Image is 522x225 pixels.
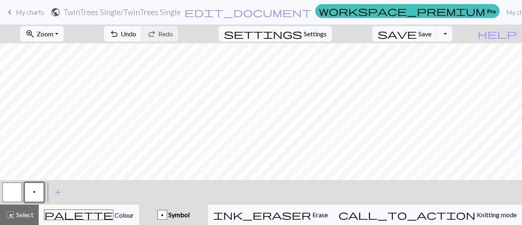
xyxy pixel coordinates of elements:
button: Knitting mode [333,205,522,225]
a: Pro [315,4,500,18]
span: settings [224,28,302,40]
span: Zoom [37,30,53,38]
span: Undo [121,30,136,38]
span: Purl [33,189,35,195]
button: p Symbol [139,205,208,225]
button: Colour [39,205,139,225]
span: public [51,7,60,18]
h2: TwinTrees Single / TwinTrees Single [64,7,181,17]
span: help [478,28,517,40]
span: Erase [311,211,328,218]
span: Colour [113,211,134,219]
span: call_to_action [338,209,476,221]
span: Settings [304,29,327,39]
span: My charts [16,8,44,16]
span: add [53,187,63,198]
span: Symbol [167,211,190,218]
span: workspace_premium [319,5,485,17]
span: keyboard_arrow_left [5,7,15,18]
span: Save [418,30,431,38]
div: p [158,210,167,220]
button: Undo [104,26,142,42]
a: My charts [5,5,44,19]
button: Erase [208,205,333,225]
button: Save [372,26,437,42]
span: edit_document [184,7,312,18]
span: ink_eraser [213,209,311,221]
span: highlight_alt [5,209,15,221]
button: Zoom [20,26,64,42]
span: save [378,28,417,40]
span: Knitting mode [476,211,517,218]
span: undo [109,28,119,40]
button: SettingsSettings [219,26,332,42]
span: Select [15,211,33,218]
span: zoom_in [25,28,35,40]
button: p [24,183,44,202]
i: Settings [224,29,302,39]
span: palette [44,209,113,221]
